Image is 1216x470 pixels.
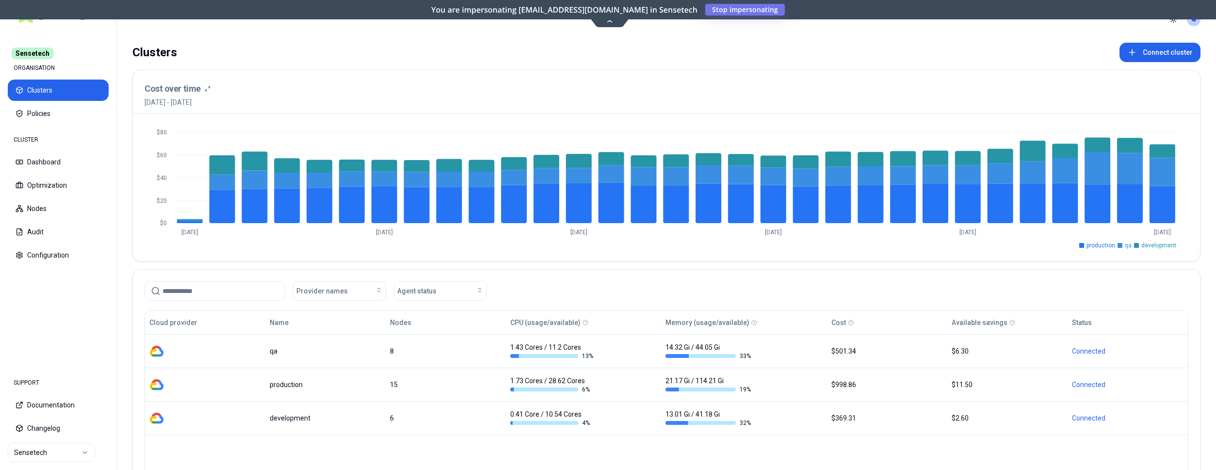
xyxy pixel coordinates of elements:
[8,58,109,78] div: ORGANISATION
[665,376,751,393] div: 21.17 Gi / 114.21 Gi
[12,48,53,59] span: Sensetech
[831,313,846,332] button: Cost
[296,286,348,296] span: Provider names
[665,352,751,360] div: 33 %
[8,373,109,392] div: SUPPORT
[157,197,167,204] tspan: $20
[952,346,1063,356] div: $6.30
[510,419,596,427] div: 4 %
[270,380,381,389] div: production
[665,419,751,427] div: 32 %
[959,229,976,236] tspan: [DATE]
[665,342,751,360] div: 14.32 Gi / 44.05 Gi
[831,346,943,356] div: $501.34
[157,152,167,159] tspan: $60
[831,380,943,389] div: $998.86
[293,281,386,301] button: Provider names
[394,281,487,301] button: Agent status
[952,313,1007,332] button: Available savings
[160,220,167,227] tspan: $0
[1072,318,1092,327] div: Status
[149,344,164,358] img: gcp
[8,103,109,124] button: Policies
[510,386,596,393] div: 6 %
[510,376,596,393] div: 1.73 Cores / 28.62 Cores
[1154,229,1171,236] tspan: [DATE]
[1086,242,1115,249] span: production
[8,244,109,266] button: Configuration
[397,286,437,296] span: Agent status
[510,409,596,427] div: 0.41 Core / 10.54 Cores
[390,313,411,332] button: Nodes
[765,229,782,236] tspan: [DATE]
[8,198,109,219] button: Nodes
[1072,413,1184,423] div: Connected
[8,175,109,196] button: Optimization
[8,418,109,439] button: Changelog
[665,313,749,332] button: Memory (usage/available)
[8,394,109,416] button: Documentation
[149,411,164,425] img: gcp
[952,380,1063,389] div: $11.50
[157,129,167,136] tspan: $80
[149,377,164,392] img: gcp
[270,413,381,423] div: development
[390,413,502,423] div: 6
[1072,346,1184,356] div: Connected
[8,80,109,101] button: Clusters
[1072,380,1184,389] div: Connected
[1125,242,1132,249] span: qa
[8,221,109,243] button: Audit
[1141,242,1176,249] span: development
[145,82,201,96] h3: Cost over time
[510,352,596,360] div: 13 %
[270,346,381,356] div: qa
[510,313,581,332] button: CPU (usage/available)
[8,130,109,149] div: CLUSTER
[376,229,393,236] tspan: [DATE]
[390,346,502,356] div: 8
[8,151,109,173] button: Dashboard
[132,43,177,62] div: Clusters
[145,97,211,107] span: [DATE] - [DATE]
[570,229,587,236] tspan: [DATE]
[952,413,1063,423] div: $2.60
[390,380,502,389] div: 15
[270,313,289,332] button: Name
[831,413,943,423] div: $369.31
[157,175,167,181] tspan: $40
[665,409,751,427] div: 13.01 Gi / 41.18 Gi
[665,386,751,393] div: 19 %
[1119,43,1200,62] button: Connect cluster
[510,342,596,360] div: 1.43 Cores / 11.2 Cores
[149,313,197,332] button: Cloud provider
[181,229,198,236] tspan: [DATE]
